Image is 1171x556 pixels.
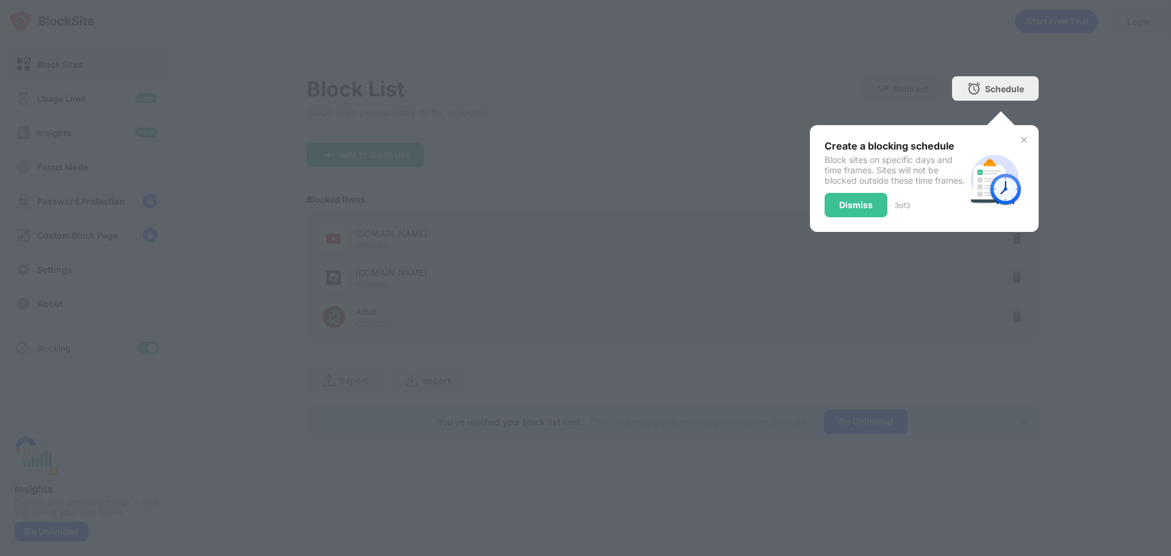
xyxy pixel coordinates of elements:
img: x-button.svg [1019,135,1029,145]
div: Dismiss [839,200,873,210]
div: Block sites on specific days and time frames. Sites will not be blocked outside these time frames. [825,154,965,186]
div: Schedule [985,84,1024,94]
div: Create a blocking schedule [825,140,965,152]
img: schedule.svg [965,150,1024,208]
div: 3 of 3 [895,201,910,210]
